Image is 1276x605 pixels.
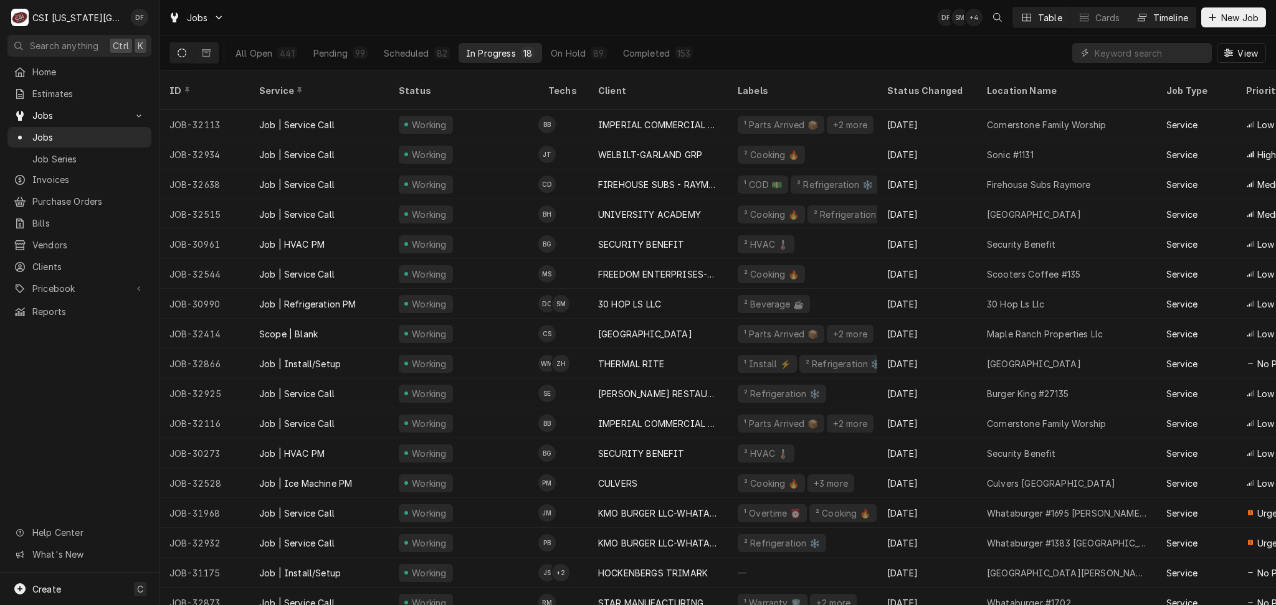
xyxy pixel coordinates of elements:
div: Cards [1095,11,1120,24]
div: [DATE] [877,408,977,438]
div: Completed [623,47,670,60]
div: Brian Breazier's Avatar [538,116,556,133]
div: Joey Stahl's Avatar [538,564,556,581]
div: Service [1166,477,1197,490]
div: JOB-30273 [159,438,249,468]
div: Working [410,268,448,281]
div: Service [1166,357,1197,370]
div: Service [1166,537,1197,550]
div: Sean Mckelvey's Avatar [951,9,969,26]
div: Brian Gonzalez's Avatar [538,235,556,253]
div: + 4 [965,9,983,26]
div: BH [538,205,556,223]
div: Whataburger #1695 [PERSON_NAME] Summit [987,507,1146,520]
div: ID [169,84,237,97]
div: Working [410,417,448,430]
div: ¹ Parts Arrived 📦 [743,118,819,131]
div: Service [259,84,376,97]
div: ² HVAC 🌡️ [743,238,789,251]
button: Search anythingCtrlK [7,35,151,57]
span: Vendors [32,238,145,251]
div: SECURITY BENEFIT [598,447,685,460]
div: Brian Gonzalez's Avatar [538,444,556,462]
div: Damon Cantu's Avatar [538,295,556,312]
div: Labels [738,84,867,97]
div: Client [598,84,715,97]
div: THERMAL RITE [598,357,664,370]
div: ¹ Overtime ⏰ [743,507,802,520]
div: Service [1166,208,1197,221]
div: Techs [548,84,578,97]
div: David Fannin's Avatar [937,9,955,26]
div: Service [1166,507,1197,520]
div: Christian Simmons's Avatar [538,325,556,342]
a: Invoices [7,169,151,190]
div: Scope | Blank [259,327,318,340]
div: FIREHOUSE SUBS - RAYMORE [598,178,718,191]
div: JOB-32638 [159,169,249,199]
span: Low [1257,118,1274,131]
button: New Job [1201,7,1266,27]
div: Service [1166,178,1197,191]
span: View [1235,47,1260,60]
a: Estimates [7,83,151,104]
div: Service [1166,387,1197,400]
div: All Open [236,47,272,60]
div: Brian Hawkins's Avatar [538,205,556,223]
div: Job Type [1166,84,1226,97]
span: Purchase Orders [32,195,145,208]
div: [DATE] [877,169,977,199]
span: Low [1257,238,1274,251]
div: Preston Merriman's Avatar [538,474,556,492]
div: DC [538,295,556,312]
div: Job | Service Call [259,387,335,400]
input: Keyword search [1095,43,1206,63]
div: Working [410,507,448,520]
div: CSI Kansas City's Avatar [11,9,29,26]
div: Culvers [GEOGRAPHIC_DATA] [987,477,1115,490]
div: Scooters Coffee #135 [987,268,1080,281]
div: [DATE] [877,349,977,378]
button: View [1217,43,1266,63]
div: +3 more [812,477,849,490]
div: [GEOGRAPHIC_DATA] [598,327,692,340]
div: SE [538,385,556,402]
div: Working [410,118,448,131]
span: Clients [32,260,145,273]
div: [GEOGRAPHIC_DATA] [987,357,1081,370]
div: ¹ COD 💵 [743,178,783,191]
div: 89 [593,47,604,60]
div: KMO BURGER LLC-WHATABURGER [598,537,718,550]
a: Bills [7,213,151,233]
a: Jobs [7,127,151,148]
div: Job | Service Call [259,208,335,221]
div: ² Cooking 🔥 [743,477,800,490]
div: +2 more [832,327,869,340]
div: [PERSON_NAME] RESTAURANT LLC [598,387,718,400]
div: ² Cooking 🔥 [743,268,800,281]
span: Jobs [32,109,126,122]
span: Bills [32,217,145,230]
div: ² HVAC 🌡️ [743,447,789,460]
span: Invoices [32,173,145,186]
div: 153 [677,47,690,60]
div: DF [131,9,148,26]
div: Job | HVAC PM [259,238,325,251]
span: Low [1257,477,1274,490]
div: [DATE] [877,229,977,259]
span: Low [1257,447,1274,460]
div: Security Benefit [987,238,1056,251]
div: JM [538,504,556,522]
div: Working [410,537,448,550]
a: Clients [7,256,151,277]
div: FREEDOM ENTERPRISES-SCOOTERS COFFEE (2) [598,268,718,281]
a: Home [7,62,151,82]
div: Service [1166,268,1197,281]
div: +2 more [832,118,869,131]
div: JOB-32113 [159,110,249,139]
div: [DATE] [877,319,977,349]
div: Job | Service Call [259,148,335,161]
div: Table [1038,11,1062,24]
div: Service [1166,148,1197,161]
div: On Hold [551,47,586,60]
